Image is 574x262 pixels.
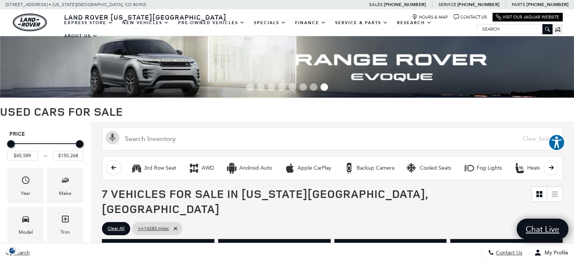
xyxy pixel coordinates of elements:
[8,207,43,242] div: ModelModel
[357,165,394,172] div: Backup Camera
[343,162,355,174] div: Backup Camera
[4,247,21,254] section: Click to Open Cookie Consent Modal
[528,243,574,262] button: Open user profile menu
[61,174,70,189] span: Make
[127,160,180,176] button: 3rd Row Seat3rd Row Seat
[412,14,448,20] a: Hours & Map
[222,160,276,176] button: Android AutoAndroid Auto
[6,2,146,7] a: [STREET_ADDRESS] • [US_STATE][GEOGRAPHIC_DATA], CO 80905
[510,160,563,176] button: Heated SeatsHeated Seats
[106,160,121,175] button: scroll left
[226,162,237,174] div: Android Auto
[76,140,83,148] div: Maximum Price
[438,2,456,7] span: Service
[420,165,451,172] div: Cooled Seats
[527,165,559,172] div: Heated Seats
[477,25,552,34] input: Search
[517,219,568,239] a: Chat Live
[496,14,559,20] a: Visit Our Jaguar Website
[450,239,563,251] div: Special Offer
[106,131,119,144] svg: Click to toggle on voice search
[291,16,331,29] a: Finance
[548,134,565,151] button: Explore your accessibility options
[384,2,426,8] a: [PHONE_NUMBER]
[331,16,392,29] a: Service & Parts
[249,16,291,29] a: Specials
[406,162,418,174] div: Cooled Seats
[7,151,38,161] input: Minimum
[184,160,218,176] button: AWDAWD
[369,2,383,7] span: Sales
[53,151,83,161] input: Maximum
[47,207,83,242] div: TrimTrim
[246,83,254,91] span: Go to slide 1
[108,224,125,233] span: Clear All
[299,83,307,91] span: Go to slide 6
[21,189,31,198] div: Year
[60,12,231,21] a: Land Rover [US_STATE][GEOGRAPHIC_DATA]
[118,16,174,29] a: New Vehicles
[320,83,328,91] span: Go to slide 8
[548,134,565,152] aside: Accessibility Help Desk
[542,250,568,256] span: My Profile
[138,224,169,233] span: <=14285 miles
[289,83,296,91] span: Go to slide 5
[21,174,30,189] span: Year
[284,162,295,174] div: Apple CarPlay
[218,239,331,251] div: Special Offer
[144,165,176,172] div: 3rd Row Seat
[514,162,525,174] div: Heated Seats
[477,165,502,172] div: Fog Lights
[339,160,399,176] button: Backup CameraBackup Camera
[60,29,102,43] a: About Us
[494,250,522,256] span: Contact Us
[131,162,142,174] div: 3rd Row Seat
[7,138,83,161] div: Price
[18,228,33,236] div: Model
[463,162,475,174] div: Fog Lights
[297,165,331,172] div: Apple CarPlay
[392,16,436,29] a: Research
[61,213,70,228] span: Trim
[60,16,118,29] a: EXPRESS STORE
[102,239,214,251] div: Special Offer
[60,228,70,236] div: Trim
[174,16,249,29] a: Pre-Owned Vehicles
[526,2,568,8] a: [PHONE_NUMBER]
[7,140,15,148] div: Minimum Price
[310,83,317,91] span: Go to slide 7
[188,162,200,174] div: AWD
[13,14,47,31] a: land-rover
[457,2,499,8] a: [PHONE_NUMBER]
[334,239,447,251] div: Special Offer
[47,168,83,203] div: MakeMake
[543,160,559,175] button: scroll right
[202,165,214,172] div: AWD
[278,83,286,91] span: Go to slide 4
[532,187,547,202] a: Grid View
[522,224,563,234] span: Chat Live
[60,16,476,43] nav: Main Navigation
[459,160,506,176] button: Fog LightsFog Lights
[21,213,30,228] span: Model
[64,12,226,21] span: Land Rover [US_STATE][GEOGRAPHIC_DATA]
[102,127,563,150] input: Search Inventory
[8,168,43,203] div: YearYear
[454,14,487,20] a: Contact Us
[402,160,456,176] button: Cooled SeatsCooled Seats
[239,165,272,172] div: Android Auto
[280,160,335,176] button: Apple CarPlayApple CarPlay
[512,2,525,7] span: Parts
[4,247,21,254] img: Opt-Out Icon
[59,189,71,198] div: Make
[13,14,47,31] img: Land Rover
[257,83,265,91] span: Go to slide 2
[102,186,428,216] span: 7 Vehicles for Sale in [US_STATE][GEOGRAPHIC_DATA], [GEOGRAPHIC_DATA]
[268,83,275,91] span: Go to slide 3
[9,131,81,138] h5: Price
